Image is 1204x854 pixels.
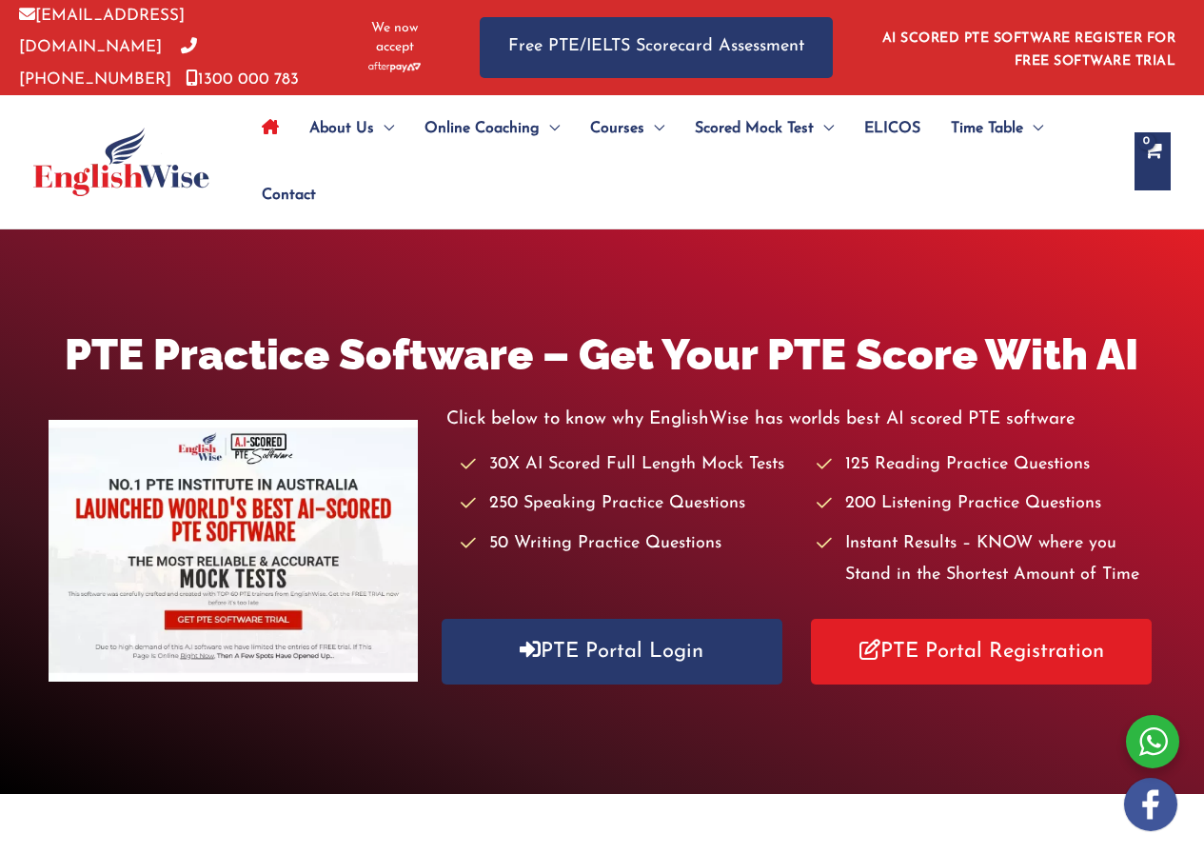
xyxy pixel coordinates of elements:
[849,95,936,162] a: ELICOS
[374,95,394,162] span: Menu Toggle
[247,95,1115,228] nav: Site Navigation: Main Menu
[575,95,680,162] a: CoursesMenu Toggle
[442,619,782,685] a: PTE Portal Login
[814,95,834,162] span: Menu Toggle
[817,449,1155,481] li: 125 Reading Practice Questions
[368,62,421,72] img: Afterpay-Logo
[936,95,1058,162] a: Time TableMenu Toggle
[864,95,920,162] span: ELICOS
[1135,132,1171,190] a: View Shopping Cart, empty
[424,95,540,162] span: Online Coaching
[49,420,418,682] img: pte-institute-main
[461,488,799,520] li: 250 Speaking Practice Questions
[49,325,1156,385] h1: PTE Practice Software – Get Your PTE Score With AI
[19,8,185,55] a: [EMAIL_ADDRESS][DOMAIN_NAME]
[186,71,299,88] a: 1300 000 783
[1023,95,1043,162] span: Menu Toggle
[680,95,849,162] a: Scored Mock TestMenu Toggle
[817,528,1155,592] li: Instant Results – KNOW where you Stand in the Shortest Amount of Time
[409,95,575,162] a: Online CoachingMenu Toggle
[811,619,1152,685] a: PTE Portal Registration
[1124,778,1177,831] img: white-facebook.png
[461,528,799,560] li: 50 Writing Practice Questions
[590,95,644,162] span: Courses
[644,95,664,162] span: Menu Toggle
[817,488,1155,520] li: 200 Listening Practice Questions
[309,95,374,162] span: About Us
[446,404,1156,435] p: Click below to know why EnglishWise has worlds best AI scored PTE software
[695,95,814,162] span: Scored Mock Test
[262,162,316,228] span: Contact
[19,39,197,87] a: [PHONE_NUMBER]
[871,16,1185,78] aside: Header Widget 1
[33,128,209,196] img: cropped-ew-logo
[480,17,833,77] a: Free PTE/IELTS Scorecard Assessment
[294,95,409,162] a: About UsMenu Toggle
[247,162,316,228] a: Contact
[540,95,560,162] span: Menu Toggle
[882,31,1176,69] a: AI SCORED PTE SOFTWARE REGISTER FOR FREE SOFTWARE TRIAL
[357,19,432,57] span: We now accept
[951,95,1023,162] span: Time Table
[461,449,799,481] li: 30X AI Scored Full Length Mock Tests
